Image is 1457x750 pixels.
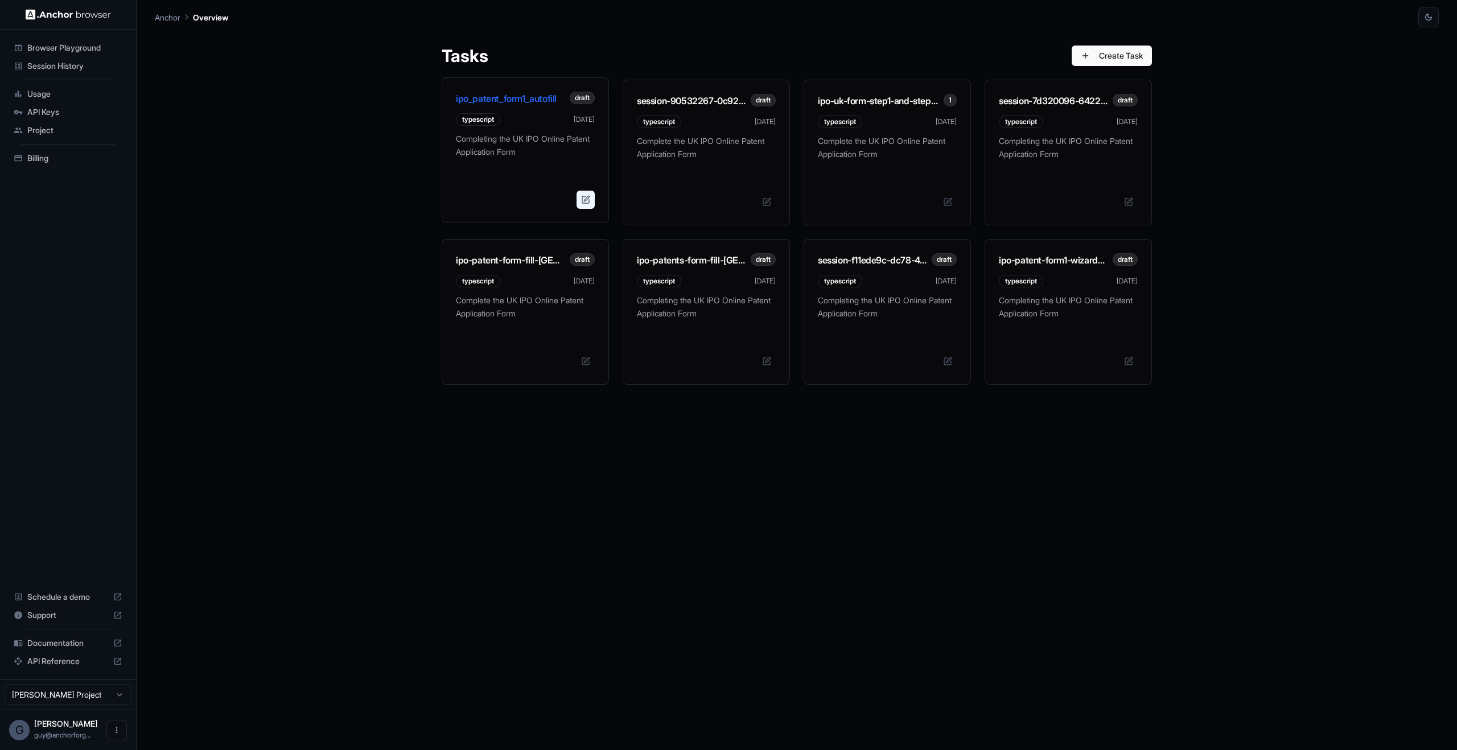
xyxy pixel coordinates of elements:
div: Billing [9,149,127,167]
p: Anchor [155,11,180,23]
span: API Keys [27,106,122,118]
div: API Reference [9,652,127,670]
div: typescript [456,113,500,126]
h3: session-7d320096-6422-4728-bc30-906a0a879a8b [999,94,1113,108]
span: Browser Playground [27,42,122,53]
span: Usage [27,88,122,100]
p: Complete the UK IPO Online Patent Application Form [818,135,957,169]
div: Project [9,121,127,139]
div: draft [751,253,776,266]
span: [DATE] [1117,117,1138,126]
p: Completing the UK IPO Online Patent Application Form [999,135,1138,169]
button: Open menu [106,720,127,740]
div: draft [570,253,595,266]
h3: session-90532267-0c92-4947-9c2d-eafea6679718 [637,94,751,108]
div: typescript [999,116,1043,128]
span: [DATE] [574,277,595,286]
div: draft [570,92,595,104]
span: Project [27,125,122,136]
span: Session History [27,60,122,72]
h3: ipo_patent_form1_autofill [456,92,561,105]
div: Support [9,606,127,624]
div: Session History [9,57,127,75]
h3: ipo-patent-form-fill-[GEOGRAPHIC_DATA] [456,253,570,267]
span: API Reference [27,656,109,667]
div: typescript [818,275,862,287]
p: Completing the UK IPO Online Patent Application Form [637,294,776,328]
span: Support [27,609,109,621]
div: typescript [637,116,681,128]
h3: ipo-uk-form-step1-and-step2-partial-automation [818,94,944,108]
h3: ipo-patent-form1-wizard-fill [999,253,1113,267]
div: Usage [9,85,127,103]
div: API Keys [9,103,127,121]
span: [DATE] [755,117,776,126]
p: Overview [193,11,228,23]
span: [DATE] [755,277,776,286]
p: Completing the UK IPO Online Patent Application Form [999,294,1138,328]
span: [DATE] [936,117,957,126]
div: draft [932,253,957,266]
span: Guy Ben Simhon [34,719,98,728]
span: [DATE] [936,277,957,286]
h3: session-f11ede9c-dc78-47e3-828b-fcc059a5a475 [818,253,932,267]
span: guy@anchorforge.io [34,731,91,739]
h1: Tasks [442,46,488,66]
div: G [9,720,30,740]
div: Browser Playground [9,39,127,57]
div: draft [1113,94,1138,106]
div: 1 [944,94,957,106]
div: Documentation [9,634,127,652]
span: Schedule a demo [27,591,109,603]
img: Anchor Logo [26,9,111,20]
div: typescript [637,275,681,287]
p: Complete the UK IPO Online Patent Application Form [637,135,776,169]
p: Complete the UK IPO Online Patent Application Form [456,294,595,328]
span: Billing [27,153,122,164]
div: typescript [818,116,862,128]
p: Completing the UK IPO Online Patent Application Form [818,294,957,328]
h3: ipo-patents-form-fill-[GEOGRAPHIC_DATA]-apply-online [637,253,751,267]
div: draft [1113,253,1138,266]
p: Completing the UK IPO Online Patent Application Form [456,133,595,167]
button: Create Task [1072,46,1152,66]
nav: breadcrumb [155,11,228,23]
div: draft [751,94,776,106]
div: Schedule a demo [9,588,127,606]
span: Documentation [27,637,109,649]
div: typescript [456,275,500,287]
div: typescript [999,275,1043,287]
span: [DATE] [574,115,595,124]
span: [DATE] [1117,277,1138,286]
